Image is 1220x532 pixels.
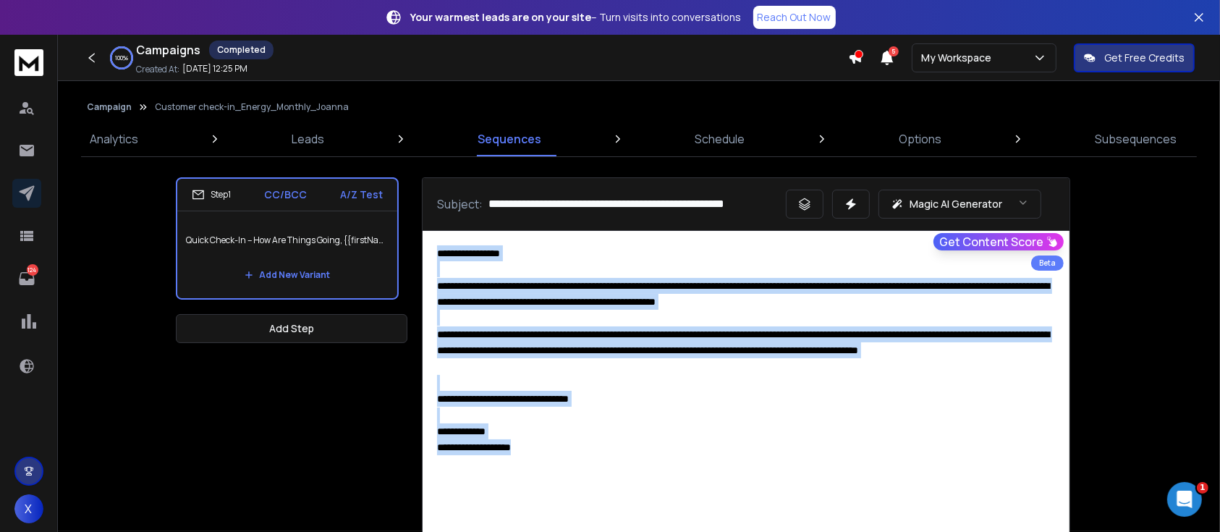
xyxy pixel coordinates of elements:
strong: Your warmest leads are on your site [411,10,592,24]
a: Schedule [687,122,754,156]
p: – Turn visits into conversations [411,10,742,25]
p: Customer check-in_Energy_Monthly_Joanna [155,101,349,113]
img: logo [14,49,43,76]
p: Quick Check-In – How Are Things Going, {{firstName}}? [186,220,389,261]
p: 100 % [115,54,128,62]
p: Schedule [695,130,745,148]
button: Magic AI Generator [878,190,1041,219]
p: Analytics [90,130,138,148]
button: X [14,494,43,523]
p: Subject: [437,195,483,213]
p: A/Z Test [340,187,383,202]
p: CC/BCC [264,187,307,202]
a: Analytics [81,122,147,156]
a: Options [890,122,950,156]
p: Created At: [136,64,179,75]
p: 124 [27,264,38,276]
a: Reach Out Now [753,6,836,29]
p: Options [899,130,941,148]
a: Leads [283,122,333,156]
button: Add Step [176,314,407,343]
p: Get Free Credits [1104,51,1185,65]
p: [DATE] 12:25 PM [182,63,247,75]
a: 124 [12,264,41,293]
iframe: Intercom live chat [1167,482,1202,517]
div: Step 1 [192,188,231,201]
button: Get Free Credits [1074,43,1195,72]
p: Subsequences [1095,130,1177,148]
button: Get Content Score [933,233,1064,250]
a: Subsequences [1086,122,1185,156]
button: Add New Variant [233,261,342,290]
p: Leads [292,130,324,148]
p: Magic AI Generator [910,197,1002,211]
h1: Campaigns [136,41,200,59]
div: Completed [209,41,274,59]
li: Step1CC/BCCA/Z TestQuick Check-In – How Are Things Going, {{firstName}}?Add New Variant [176,177,399,300]
button: Campaign [87,101,132,113]
p: My Workspace [921,51,997,65]
div: Beta [1031,256,1064,271]
span: 5 [889,46,899,56]
a: Sequences [469,122,550,156]
p: Sequences [478,130,541,148]
p: Reach Out Now [758,10,831,25]
span: 1 [1197,482,1208,494]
